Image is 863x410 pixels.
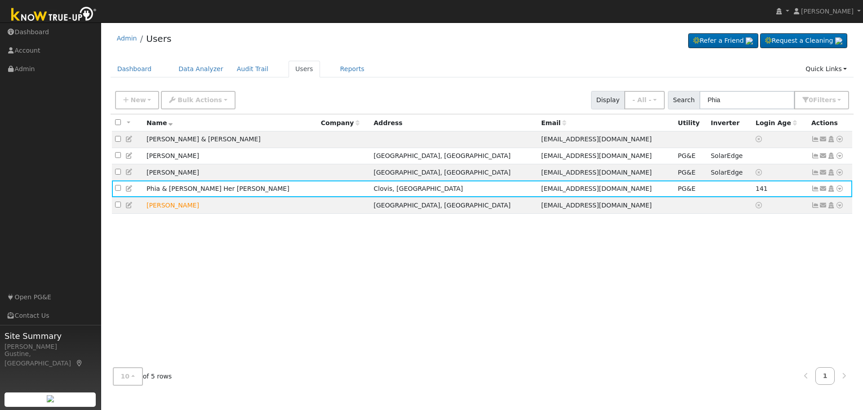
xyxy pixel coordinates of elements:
[801,8,854,15] span: [PERSON_NAME]
[321,119,360,126] span: Company name
[370,180,538,197] td: Clovis, [GEOGRAPHIC_DATA]
[827,152,835,159] a: Login As
[541,202,652,209] span: [EMAIL_ADDRESS][DOMAIN_NAME]
[832,96,836,104] span: s
[125,152,133,159] a: Edit User
[811,152,819,159] a: Show Graph
[125,168,133,176] a: Edit User
[835,37,842,45] img: retrieve
[161,91,235,109] button: Bulk Actions
[76,360,84,367] a: Map
[811,118,849,128] div: Actions
[4,349,96,368] div: Gustine, [GEOGRAPHIC_DATA]
[836,135,844,144] a: Other actions
[374,118,535,128] div: Address
[541,169,652,176] span: [EMAIL_ADDRESS][DOMAIN_NAME]
[4,330,96,342] span: Site Summary
[178,96,222,104] span: Bulk Actions
[813,96,836,104] span: Filter
[827,185,835,192] a: Login As
[370,197,538,214] td: [GEOGRAPHIC_DATA], [GEOGRAPHIC_DATA]
[370,148,538,164] td: [GEOGRAPHIC_DATA], [GEOGRAPHIC_DATA]
[143,180,318,197] td: Phia & [PERSON_NAME] Her [PERSON_NAME]
[815,367,835,385] a: 1
[711,152,743,159] span: SolarEdge
[624,91,665,109] button: - All -
[143,131,318,148] td: [PERSON_NAME] & [PERSON_NAME]
[827,202,835,209] a: Login As
[819,151,827,161] a: sdp369@yahoo.com
[711,118,749,128] div: Inverter
[147,119,173,126] span: Name
[117,35,137,42] a: Admin
[836,168,844,177] a: Other actions
[811,169,819,176] a: Show Graph
[836,184,844,194] a: Other actions
[113,367,172,386] span: of 5 rows
[334,61,371,77] a: Reports
[146,33,171,44] a: Users
[711,169,743,176] span: SolarEdge
[4,342,96,351] div: [PERSON_NAME]
[143,164,318,181] td: [PERSON_NAME]
[541,185,652,192] span: [EMAIL_ADDRESS][DOMAIN_NAME]
[819,168,827,177] a: messagedelphia@gmail.com
[756,135,764,143] a: No login access
[113,367,143,386] button: 10
[819,184,827,194] a: yang_p33@yahoo.com
[172,61,230,77] a: Data Analyzer
[678,185,695,192] span: PG&E
[678,118,704,128] div: Utility
[678,152,695,159] span: PG&E
[699,91,795,109] input: Search
[756,119,797,126] span: Days since last login
[819,201,827,210] a: Pilarsophias@gmail.com
[125,185,133,192] a: Edit User
[541,152,652,159] span: [EMAIL_ADDRESS][DOMAIN_NAME]
[811,185,819,192] a: Show Graph
[811,135,819,143] a: Not connected
[541,135,652,143] span: [EMAIL_ADDRESS][DOMAIN_NAME]
[688,33,758,49] a: Refer a Friend
[836,201,844,210] a: Other actions
[121,373,130,380] span: 10
[541,119,566,126] span: Email
[115,91,160,109] button: New
[678,169,695,176] span: PG&E
[289,61,320,77] a: Users
[591,91,625,109] span: Display
[668,91,700,109] span: Search
[799,61,854,77] a: Quick Links
[827,135,835,143] a: Login As
[811,202,819,209] a: Not connected
[756,169,764,176] a: No login access
[143,148,318,164] td: [PERSON_NAME]
[760,33,847,49] a: Request a Cleaning
[125,135,133,143] a: Edit User
[756,202,764,209] a: No login access
[756,185,768,192] span: 04/21/2025 11:51:44 AM
[746,37,753,45] img: retrieve
[143,197,318,214] td: Lead
[111,61,159,77] a: Dashboard
[370,164,538,181] td: [GEOGRAPHIC_DATA], [GEOGRAPHIC_DATA]
[836,151,844,161] a: Other actions
[230,61,275,77] a: Audit Trail
[794,91,849,109] button: 0Filters
[7,5,101,25] img: Know True-Up
[827,169,835,176] a: Login As
[47,395,54,402] img: retrieve
[125,202,133,209] a: Edit User
[130,96,146,104] span: New
[819,135,827,144] a: sophia.g6510@gmail.com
